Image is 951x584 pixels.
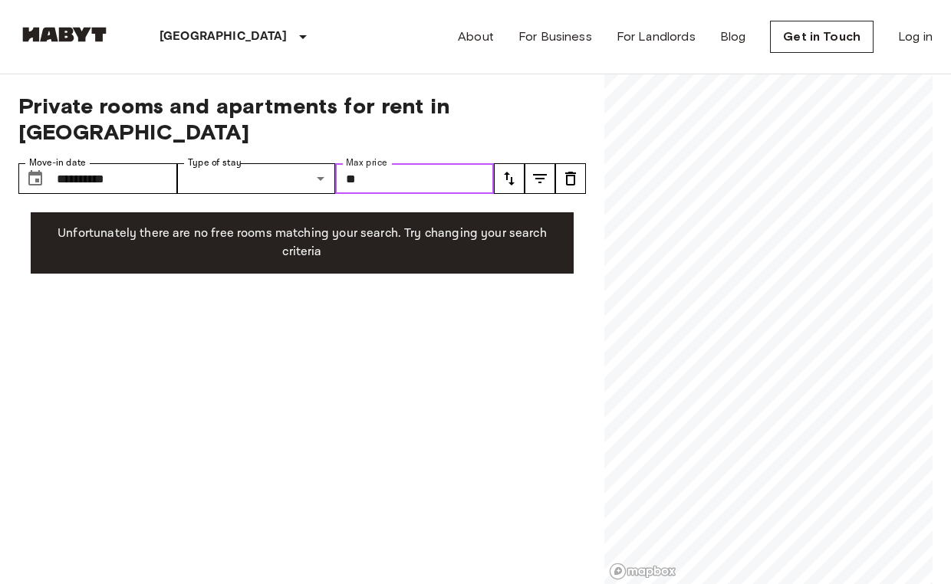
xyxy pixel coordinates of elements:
span: Private rooms and apartments for rent in [GEOGRAPHIC_DATA] [18,93,586,145]
a: Blog [720,28,746,46]
a: For Landlords [617,28,696,46]
p: [GEOGRAPHIC_DATA] [160,28,288,46]
button: tune [525,163,555,194]
img: Habyt [18,27,110,42]
p: Unfortunately there are no free rooms matching your search. Try changing your search criteria [43,225,561,261]
a: Get in Touch [770,21,874,53]
a: About [458,28,494,46]
a: Log in [898,28,933,46]
a: For Business [518,28,592,46]
label: Type of stay [188,156,242,169]
button: Choose date, selected date is 1 Sep 2025 [20,163,51,194]
label: Move-in date [29,156,86,169]
button: tune [494,163,525,194]
button: tune [555,163,586,194]
a: Mapbox logo [609,563,676,580]
label: Max price [346,156,387,169]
